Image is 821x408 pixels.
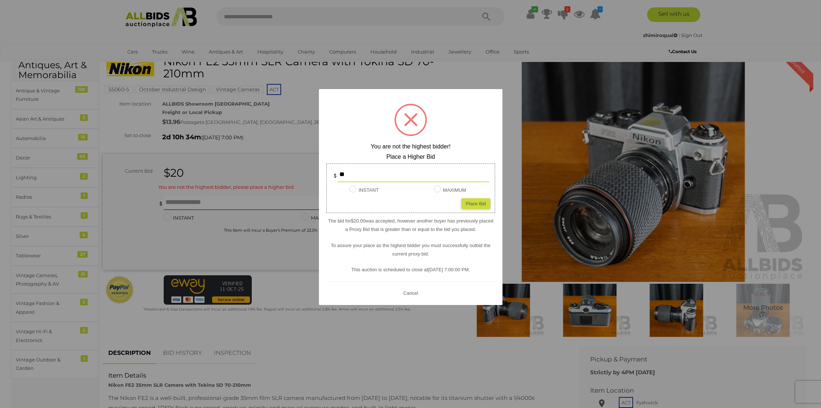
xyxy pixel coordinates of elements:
p: The bid for was accepted, however another buyer has previously placed a Proxy Bid that is greater... [326,216,495,234]
p: To assure your place as the highest bidder you must successfully outbid the current proxy bid. [326,241,495,258]
span: $20.00 [351,218,366,223]
p: This auction is scheduled to close at . [326,265,495,274]
button: Cancel [401,288,420,297]
h2: Place a Higher Bid [326,153,495,160]
div: Place Bid [461,198,490,209]
span: [DATE] 7:00:00 PM [428,267,469,272]
label: MAXIMUM [434,186,466,194]
label: INSTANT [349,186,379,194]
h2: You are not the highest bidder! [326,143,495,150]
